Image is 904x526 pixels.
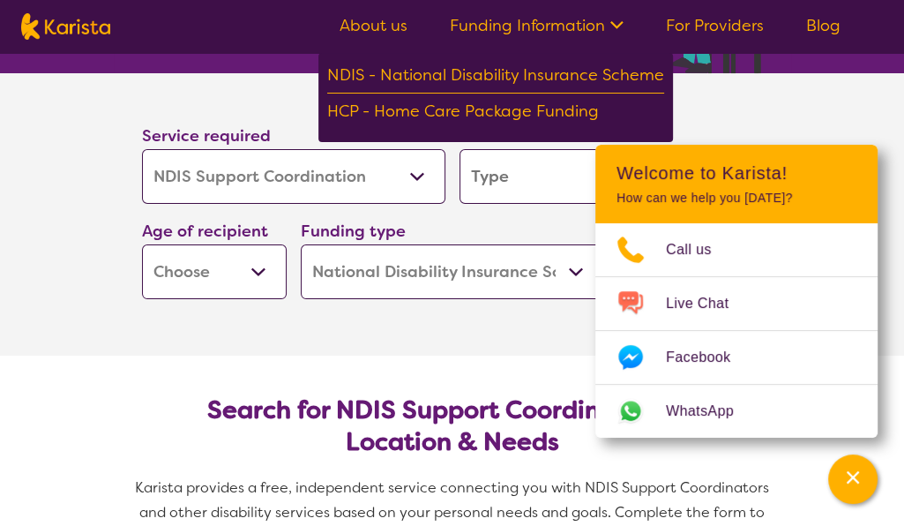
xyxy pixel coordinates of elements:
p: How can we help you [DATE]? [616,191,856,206]
input: Type [459,149,763,204]
button: Channel Menu [828,455,878,504]
a: Funding Information [450,15,624,36]
span: Call us [666,237,733,263]
span: Facebook [666,344,751,371]
label: Funding type [301,221,406,242]
div: NDIS - National Disability Insurance Scheme [327,62,664,94]
label: Age of recipient [142,221,268,242]
ul: Choose channel [595,223,878,438]
span: WhatsApp [666,398,755,425]
a: Web link opens in a new tab. [595,385,878,438]
h2: Search for NDIS Support Coordinators by Location & Needs [156,394,749,458]
h2: Welcome to Karista! [616,162,856,184]
a: Blog [806,15,840,36]
a: About us [340,15,407,36]
img: Karista logo [21,13,110,40]
a: For Providers [666,15,764,36]
div: Channel Menu [595,145,878,438]
span: Live Chat [666,290,750,317]
div: HCP - Home Care Package Funding [327,98,664,129]
label: Service required [142,125,271,147]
